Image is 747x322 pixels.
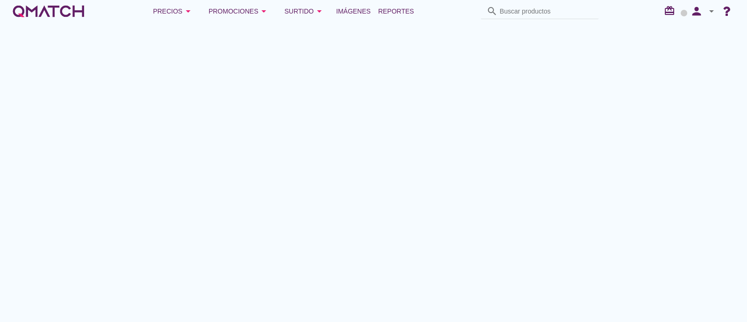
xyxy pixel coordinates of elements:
button: Surtido [277,2,332,21]
i: arrow_drop_down [183,6,194,17]
div: Surtido [284,6,325,17]
i: person [687,5,706,18]
input: Buscar productos [500,4,593,19]
i: search [486,6,498,17]
a: Reportes [374,2,418,21]
i: arrow_drop_down [314,6,325,17]
span: Imágenes [336,6,371,17]
button: Promociones [201,2,277,21]
span: Reportes [378,6,414,17]
a: white-qmatch-logo [11,2,86,21]
div: Precios [153,6,194,17]
i: redeem [664,5,679,16]
i: arrow_drop_down [258,6,269,17]
i: arrow_drop_down [706,6,717,17]
button: Precios [146,2,201,21]
div: Promociones [209,6,270,17]
a: Imágenes [332,2,374,21]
